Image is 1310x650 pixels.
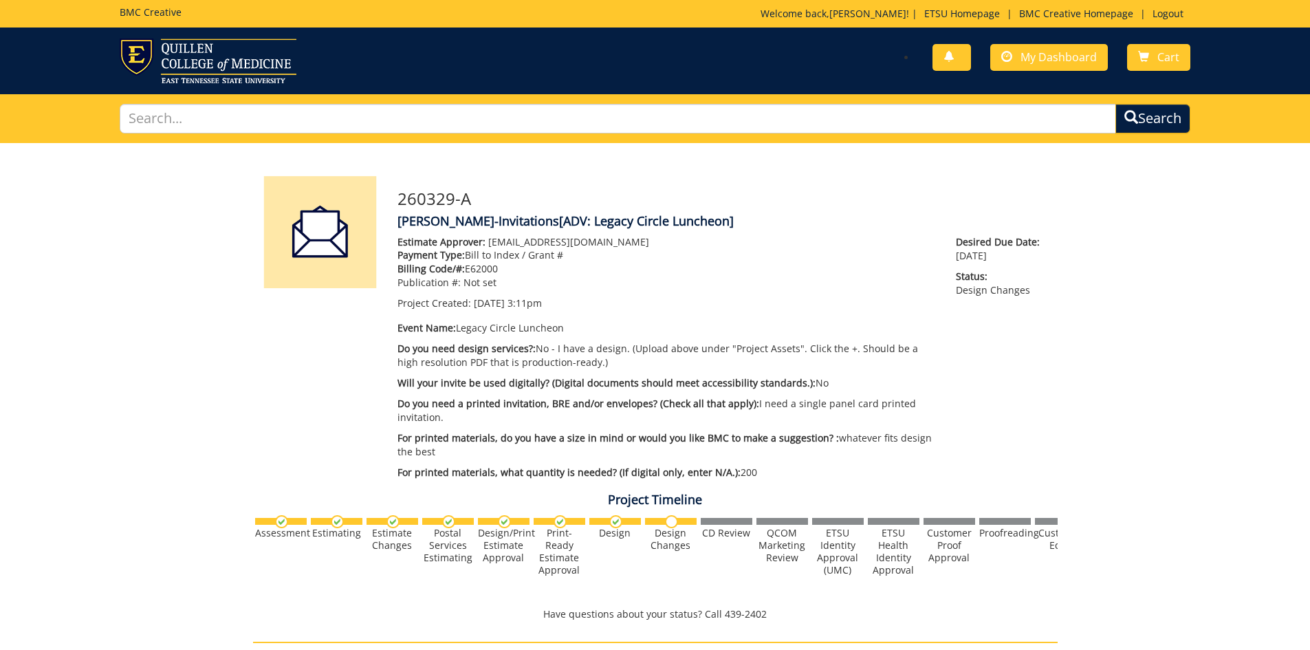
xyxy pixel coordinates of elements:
span: Event Name: [397,321,456,334]
div: Design [589,527,641,539]
span: For printed materials, what quantity is needed? (If digital only, enter N/A.): [397,466,741,479]
span: Will your invite be used digitally? (Digital documents should meet accessibility standards.): [397,376,816,389]
div: ETSU Health Identity Approval [868,527,919,576]
img: Product featured image [263,176,377,289]
a: BMC Creative Homepage [1012,7,1140,20]
input: Search... [120,104,1117,133]
div: Print-Ready Estimate Approval [534,527,585,576]
img: checkmark [554,515,567,528]
p: No - I have a design. (Upload above under "Project Assets". Click the +. Should be a high resolut... [397,342,936,369]
h4: [PERSON_NAME]-Invitations [397,215,1047,228]
span: Project Created: [397,296,471,310]
img: checkmark [498,515,511,528]
span: Cart [1157,50,1179,65]
span: [DATE] 3:11pm [474,296,542,310]
a: [PERSON_NAME] [829,7,906,20]
div: Customer Proof Approval [924,527,975,564]
p: 200 [397,466,936,479]
div: QCOM Marketing Review [756,527,808,564]
span: For printed materials, do you have a size in mind or would you like BMC to make a suggestion? : [397,431,839,444]
img: checkmark [609,515,622,528]
p: Legacy Circle Luncheon [397,321,936,335]
img: no [665,515,678,528]
a: My Dashboard [990,44,1108,71]
img: ETSU logo [120,39,296,83]
p: whatever fits design the best [397,431,936,459]
p: E62000 [397,262,936,276]
p: Bill to Index / Grant # [397,248,936,262]
img: checkmark [331,515,344,528]
div: Proofreading [979,527,1031,539]
a: Logout [1146,7,1190,20]
div: Design Changes [645,527,697,552]
div: Estimate Changes [367,527,418,552]
a: Cart [1127,44,1190,71]
a: ETSU Homepage [917,7,1007,20]
p: [DATE] [956,235,1047,263]
span: Do you need design services?: [397,342,536,355]
img: checkmark [386,515,400,528]
span: Billing Code/#: [397,262,465,275]
span: [ADV: Legacy Circle Luncheon] [559,213,734,229]
button: Search [1115,104,1190,133]
img: checkmark [442,515,455,528]
span: Estimate Approver: [397,235,485,248]
div: Postal Services Estimating [422,527,474,564]
span: Payment Type: [397,248,465,261]
div: Design/Print Estimate Approval [478,527,530,564]
h4: Project Timeline [253,493,1058,507]
div: ETSU Identity Approval (UMC) [812,527,864,576]
div: CD Review [701,527,752,539]
p: Have questions about your status? Call 439-2402 [253,607,1058,621]
span: Not set [463,276,496,289]
span: Desired Due Date: [956,235,1047,249]
div: Customer Edits [1035,527,1087,552]
span: Status: [956,270,1047,283]
h5: BMC Creative [120,7,182,17]
h3: 260329-A [397,190,1047,208]
span: Do you need a printed invitation, BRE and/or envelopes? (Check all that apply): [397,397,759,410]
span: My Dashboard [1020,50,1097,65]
img: checkmark [275,515,288,528]
div: Estimating [311,527,362,539]
p: Welcome back, ! | | | [761,7,1190,21]
p: Design Changes [956,270,1047,297]
span: Publication #: [397,276,461,289]
p: I need a single panel card printed invitation. [397,397,936,424]
div: Assessment [255,527,307,539]
p: [EMAIL_ADDRESS][DOMAIN_NAME] [397,235,936,249]
p: No [397,376,936,390]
